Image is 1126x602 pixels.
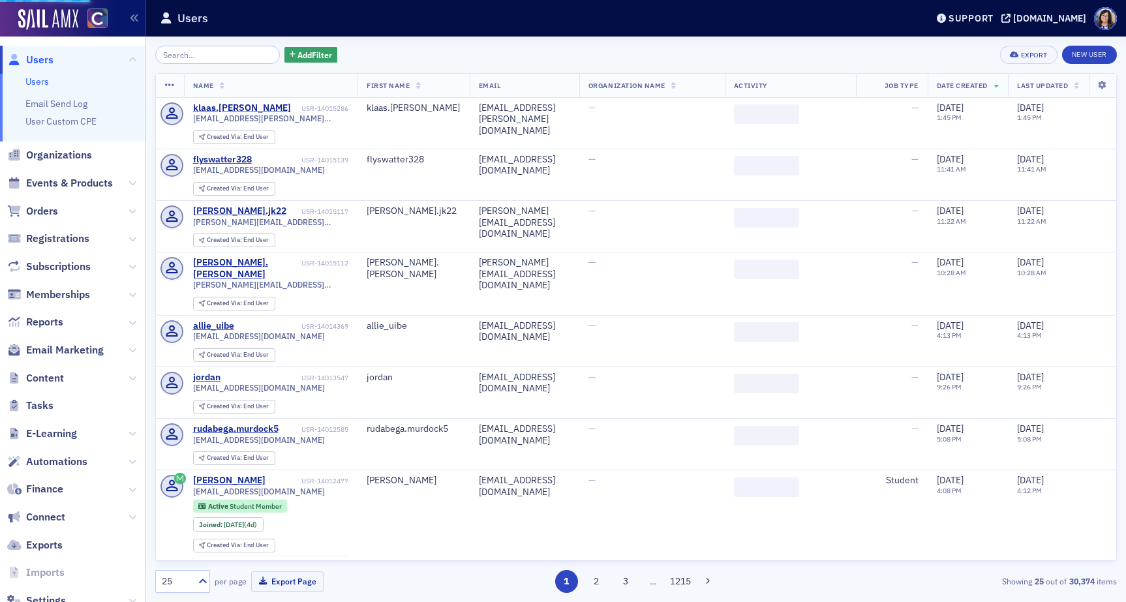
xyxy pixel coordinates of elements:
[937,268,966,277] time: 10:28 AM
[78,8,108,31] a: View Homepage
[199,520,224,529] span: Joined :
[26,538,63,552] span: Exports
[207,542,269,549] div: End User
[193,400,275,414] div: Created Via: End User
[865,475,918,487] div: Student
[7,510,65,524] a: Connect
[26,53,53,67] span: Users
[7,455,87,469] a: Automations
[937,205,964,217] span: [DATE]
[254,156,348,164] div: USR-14015139
[479,102,570,137] div: [EMAIL_ADDRESS][PERSON_NAME][DOMAIN_NAME]
[1017,164,1046,173] time: 11:41 AM
[1017,217,1046,226] time: 11:22 AM
[193,205,286,217] a: [PERSON_NAME].jk22
[26,482,63,496] span: Finance
[207,185,269,192] div: End User
[1017,474,1044,486] span: [DATE]
[26,232,89,246] span: Registrations
[207,453,243,462] span: Created Via :
[1017,113,1042,122] time: 1:45 PM
[479,81,501,90] span: Email
[193,451,275,465] div: Created Via: End User
[207,403,269,410] div: End User
[224,520,244,529] span: [DATE]
[588,81,665,90] span: Organization Name
[193,539,275,552] div: Created Via: End User
[193,487,325,496] span: [EMAIL_ADDRESS][DOMAIN_NAME]
[615,570,637,593] button: 3
[1017,256,1044,268] span: [DATE]
[7,315,63,329] a: Reports
[193,130,275,144] div: Created Via: End User
[806,575,1117,587] div: Showing out of items
[7,204,58,218] a: Orders
[367,81,410,90] span: First Name
[1017,434,1042,444] time: 5:08 PM
[26,399,53,413] span: Tasks
[193,113,349,123] span: [EMAIL_ADDRESS][PERSON_NAME][DOMAIN_NAME]
[193,102,291,114] a: klaas.[PERSON_NAME]
[1032,575,1046,587] strong: 25
[297,49,332,61] span: Add Filter
[367,320,461,332] div: allie_uibe
[1001,14,1091,23] button: [DOMAIN_NAME]
[1067,575,1097,587] strong: 30,374
[87,8,108,29] img: SailAMX
[937,81,988,90] span: Date Created
[215,575,247,587] label: per page
[222,374,348,382] div: USR-14013547
[26,427,77,441] span: E-Learning
[734,477,799,497] span: ‌
[26,148,92,162] span: Organizations
[911,153,919,165] span: —
[555,570,578,593] button: 1
[734,81,768,90] span: Activity
[301,259,348,267] div: USR-14015112
[1021,52,1048,59] div: Export
[479,372,570,395] div: [EMAIL_ADDRESS][DOMAIN_NAME]
[911,371,919,383] span: —
[193,435,325,445] span: [EMAIL_ADDRESS][DOMAIN_NAME]
[26,455,87,469] span: Automations
[193,257,299,280] div: [PERSON_NAME].[PERSON_NAME]
[177,10,208,26] h1: Users
[1017,423,1044,434] span: [DATE]
[937,382,962,391] time: 9:26 PM
[193,154,252,166] a: flyswatter328
[267,477,348,485] div: USR-14012477
[479,205,570,240] div: [PERSON_NAME][EMAIL_ADDRESS][DOMAIN_NAME]
[585,570,607,593] button: 2
[7,482,63,496] a: Finance
[734,322,799,342] span: ‌
[911,256,919,268] span: —
[911,320,919,331] span: —
[26,343,104,357] span: Email Marketing
[734,426,799,445] span: ‌
[193,372,221,384] a: jordan
[207,235,243,244] span: Created Via :
[937,217,966,226] time: 11:22 AM
[7,427,77,441] a: E-Learning
[588,320,596,331] span: —
[937,164,966,173] time: 11:41 AM
[193,165,325,175] span: [EMAIL_ADDRESS][DOMAIN_NAME]
[193,233,275,247] div: Created Via: End User
[193,81,214,90] span: Name
[7,343,104,357] a: Email Marketing
[644,575,662,587] span: …
[207,402,243,410] span: Created Via :
[193,517,264,532] div: Joined: 2025-08-29 00:00:00
[937,153,964,165] span: [DATE]
[911,205,919,217] span: —
[937,474,964,486] span: [DATE]
[26,176,113,190] span: Events & Products
[288,207,348,216] div: USR-14015117
[7,565,65,580] a: Imports
[1017,102,1044,113] span: [DATE]
[193,475,266,487] a: [PERSON_NAME]
[207,541,243,549] span: Created Via :
[207,132,243,141] span: Created Via :
[199,560,268,567] div: work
